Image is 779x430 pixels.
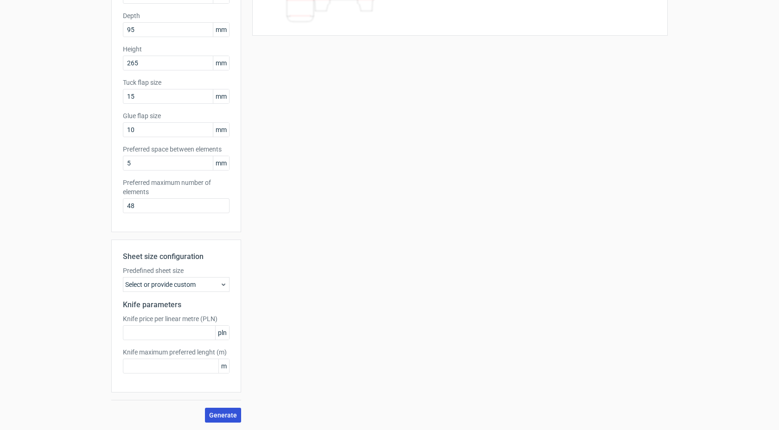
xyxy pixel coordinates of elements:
label: Depth [123,11,230,20]
span: mm [213,23,229,37]
span: Generate [209,412,237,418]
label: Height [123,44,230,54]
h2: Knife parameters [123,299,230,310]
span: mm [213,56,229,70]
span: mm [213,156,229,170]
button: Generate [205,408,241,423]
span: pln [215,326,229,340]
label: Glue flap size [123,111,230,120]
span: mm [213,123,229,137]
h2: Sheet size configuration [123,251,230,262]
span: mm [213,89,229,103]
span: m [218,359,229,373]
label: Knife price per linear metre (PLN) [123,314,230,323]
label: Preferred space between elements [123,145,230,154]
label: Tuck flap size [123,78,230,87]
label: Knife maximum preferred lenght (m) [123,348,230,357]
div: Select or provide custom [123,277,230,292]
label: Preferred maximum number of elements [123,178,230,196]
label: Predefined sheet size [123,266,230,275]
